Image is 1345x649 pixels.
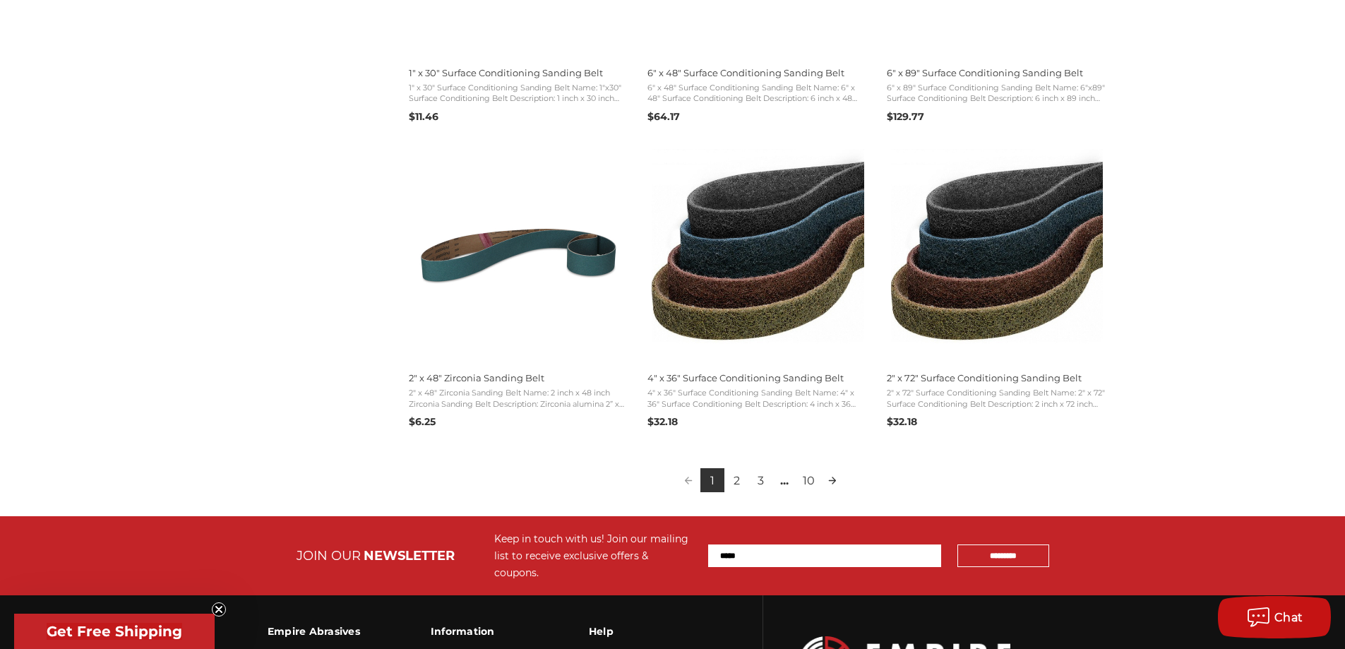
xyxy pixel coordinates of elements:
[297,548,361,564] span: JOIN OUR
[647,388,868,410] span: 4" x 36" Surface Conditioning Sanding Belt Name: 4" x 36" Surface Conditioning Belt Description: ...
[409,110,438,123] span: $11.46
[748,468,772,492] a: 3
[364,548,455,564] span: NEWSLETTER
[796,468,820,492] a: 10
[647,415,678,428] span: $32.18
[1274,611,1303,624] span: Chat
[407,149,631,433] a: 2
[589,617,684,646] h3: Help
[494,530,694,581] div: Keep in touch with us! Join our mailing list to receive exclusive offers & coupons.
[409,83,629,105] span: 1" x 30" Surface Conditioning Sanding Belt Name: 1"x30" Surface Conditioning Belt Description: 1 ...
[1218,596,1331,638] button: Chat
[887,66,1107,79] span: 6" x 89" Surface Conditioning Sanding Belt
[887,388,1107,410] span: 2" x 72" Surface Conditioning Sanding Belt Name: 2" x 72" Surface Conditioning Belt Description: ...
[47,623,182,640] span: Get Free Shipping
[772,468,796,492] span: ...
[887,371,1107,384] span: 2" x 72" Surface Conditioning Sanding Belt
[647,83,868,105] span: 6" x 48" Surface Conditioning Sanding Belt Name: 6" x 48" Surface Conditioning Belt Description: ...
[820,468,844,492] a: Next page
[409,371,629,384] span: 2" x 48" Zirconia Sanding Belt
[887,83,1107,105] span: 6" x 89" Surface Conditioning Sanding Belt Name: 6"x89" Surface Conditioning Belt Description: 6 ...
[268,617,360,646] h3: Empire Abrasives
[887,110,924,123] span: $129.77
[645,149,870,433] a: 4
[700,468,724,492] a: 1
[409,468,1113,495] div: Pagination
[409,415,436,428] span: $6.25
[885,149,1109,433] a: 2
[887,415,917,428] span: $32.18
[647,110,680,123] span: $64.17
[647,371,868,384] span: 4" x 36" Surface Conditioning Sanding Belt
[431,617,518,646] h3: Information
[647,66,868,79] span: 6" x 48" Surface Conditioning Sanding Belt
[409,388,629,410] span: 2" x 48" Zirconia Sanding Belt Name: 2 inch x 48 inch Zirconia Sanding Belt Description: Zirconia...
[14,614,215,649] div: Get Free ShippingClose teaser
[212,602,226,617] button: Close teaser
[409,66,629,79] span: 1" x 30" Surface Conditioning Sanding Belt
[724,468,748,492] a: 2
